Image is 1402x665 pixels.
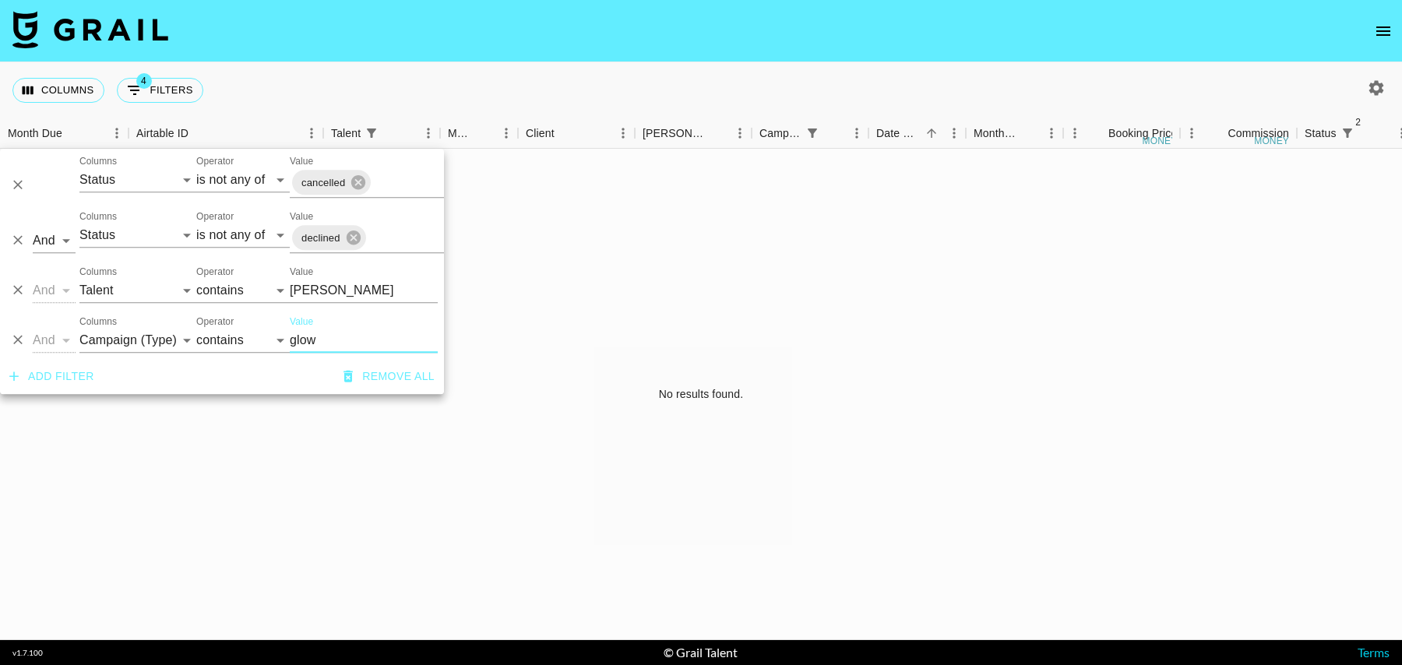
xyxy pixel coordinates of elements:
[290,265,313,278] label: Value
[300,121,323,145] button: Menu
[196,154,234,167] label: Operator
[728,121,752,145] button: Menu
[292,170,371,195] div: cancelled
[290,278,438,303] input: Filter value
[473,122,495,144] button: Sort
[417,121,440,145] button: Menu
[448,118,473,149] div: Manager
[1108,118,1177,149] div: Booking Price
[8,118,62,149] div: Month Due
[1337,122,1358,144] div: 2 active filters
[129,118,323,149] div: Airtable ID
[759,118,801,149] div: Campaign (Type)
[117,78,203,103] button: Show filters
[12,78,104,103] button: Select columns
[801,122,823,144] button: Show filters
[706,122,728,144] button: Sort
[1358,645,1390,660] a: Terms
[1040,121,1063,145] button: Menu
[6,329,30,352] button: Delete
[382,122,404,144] button: Sort
[188,122,210,144] button: Sort
[1368,16,1399,47] button: open drawer
[752,118,868,149] div: Campaign (Type)
[323,118,440,149] div: Talent
[337,362,441,391] button: Remove all
[1087,122,1108,144] button: Sort
[1018,122,1040,144] button: Sort
[196,265,234,278] label: Operator
[1228,118,1289,149] div: Commission
[331,118,361,149] div: Talent
[105,121,129,145] button: Menu
[1143,136,1178,146] div: money
[876,118,921,149] div: Date Created
[845,121,868,145] button: Menu
[79,315,117,328] label: Columns
[6,229,30,252] button: Delete
[33,328,76,353] select: Logic operator
[495,121,518,145] button: Menu
[79,265,117,278] label: Columns
[1254,136,1289,146] div: money
[12,11,168,48] img: Grail Talent
[3,362,100,391] button: Add filter
[12,648,43,658] div: v 1.7.100
[555,122,576,144] button: Sort
[966,118,1063,149] div: Month Due
[1206,122,1228,144] button: Sort
[290,315,313,328] label: Value
[1337,122,1358,144] button: Show filters
[6,279,30,302] button: Delete
[292,225,366,250] div: declined
[440,118,518,149] div: Manager
[361,122,382,144] div: 1 active filter
[292,229,350,247] span: declined
[290,209,313,223] label: Value
[1358,122,1380,144] button: Sort
[62,122,84,144] button: Sort
[921,122,942,144] button: Sort
[643,118,706,149] div: [PERSON_NAME]
[196,209,234,223] label: Operator
[33,278,76,303] select: Logic operator
[136,73,152,89] span: 4
[136,118,188,149] div: Airtable ID
[196,315,234,328] label: Operator
[79,154,117,167] label: Columns
[868,118,966,149] div: Date Created
[664,645,738,660] div: © Grail Talent
[942,121,966,145] button: Menu
[611,121,635,145] button: Menu
[290,328,438,353] input: Filter value
[33,228,76,253] select: Logic operator
[79,209,117,223] label: Columns
[518,118,635,149] div: Client
[361,122,382,144] button: Show filters
[292,174,354,192] span: cancelled
[526,118,555,149] div: Client
[290,154,313,167] label: Value
[635,118,752,149] div: Booker
[6,174,30,197] button: Delete
[974,118,1018,149] div: Month Due
[1305,118,1337,149] div: Status
[1063,121,1087,145] button: Menu
[801,122,823,144] div: 1 active filter
[1180,121,1203,145] button: Menu
[1351,114,1366,130] span: 2
[823,122,845,144] button: Sort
